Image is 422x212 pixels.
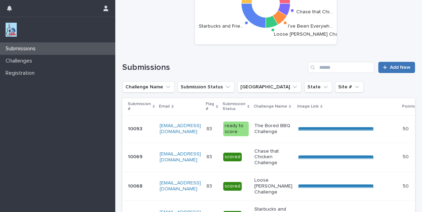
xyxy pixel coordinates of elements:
[128,125,144,132] p: 10093
[206,182,213,189] p: 83
[128,153,144,160] p: 10069
[206,125,213,132] p: 83
[254,123,292,135] p: The Bored BBQ Challenge
[296,9,333,14] text: Chase that Chi…
[254,177,292,195] p: Loose [PERSON_NAME] Challenge
[3,58,38,64] p: Challenges
[128,100,151,113] p: Submission #
[223,122,249,136] div: ready to score
[160,123,201,134] a: [EMAIL_ADDRESS][DOMAIN_NAME]
[403,125,410,132] p: 50
[128,182,144,189] p: 10068
[199,23,243,28] text: Starbucks and Frie…
[122,63,305,73] h1: Submissions
[237,81,301,93] button: Closest City
[160,152,201,162] a: [EMAIL_ADDRESS][DOMAIN_NAME]
[159,103,170,110] p: Email
[403,153,410,160] p: 50
[378,62,415,73] a: Add New
[6,23,17,37] img: jxsLJbdS1eYBI7rVAS4p
[390,65,410,70] span: Add New
[254,148,292,166] p: Chase that Chicken Challenge
[402,103,415,110] p: Points
[206,153,213,160] p: 83
[223,153,242,161] div: scored
[3,45,41,52] p: Submissions
[335,81,364,93] button: Site #
[160,181,201,191] a: [EMAIL_ADDRESS][DOMAIN_NAME]
[206,100,214,113] p: Flag #
[122,81,175,93] button: Challenge Name
[403,182,410,189] p: 50
[297,103,319,110] p: Image Link
[274,32,352,37] text: Loose [PERSON_NAME] Challenge
[223,100,246,113] p: Submission Status
[3,70,40,76] p: Registration
[304,81,332,93] button: State
[308,62,374,73] input: Search
[288,23,333,28] text: I've Been Everywh…
[254,103,287,110] p: Challenge Name
[177,81,234,93] button: Submission Status
[223,182,242,191] div: scored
